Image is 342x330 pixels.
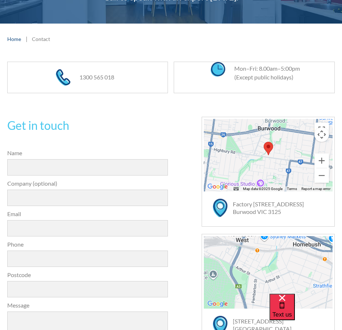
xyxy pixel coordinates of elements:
[233,201,304,215] a: Factory [STREET_ADDRESS]Burwood VIC 3125
[7,240,168,249] label: Phone
[301,187,330,191] a: Report a map error
[213,199,227,217] img: map marker icon
[314,168,329,183] button: Zoom out
[7,301,168,310] label: Message
[7,117,168,134] h2: Get in touch
[243,187,283,191] span: Map data ©2025 Google
[206,182,230,191] a: Open this area in Google Maps (opens a new window)
[79,74,114,81] a: 1300 565 018
[269,294,342,330] iframe: podium webchat widget bubble
[314,123,329,137] button: Toggle fullscreen view
[206,299,230,309] img: Google
[314,127,329,142] button: Map camera controls
[7,271,168,279] label: Postcode
[287,187,297,191] a: Terms (opens in new tab)
[7,179,168,188] label: Company (optional)
[32,35,50,43] div: Contact
[7,149,168,157] label: Name
[314,153,329,168] button: Zoom in
[206,182,230,191] img: Google
[227,64,300,82] div: Mon–Fri: 8.00am–5:00pm (Except public holidays)
[211,62,225,77] img: clock icon
[234,186,239,191] button: Keyboard shortcuts
[7,35,21,43] a: Home
[25,34,28,43] div: |
[56,69,70,86] img: phone icon
[206,299,230,309] a: Open this area in Google Maps (opens a new window)
[7,210,168,218] label: Email
[264,142,273,155] div: Map pin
